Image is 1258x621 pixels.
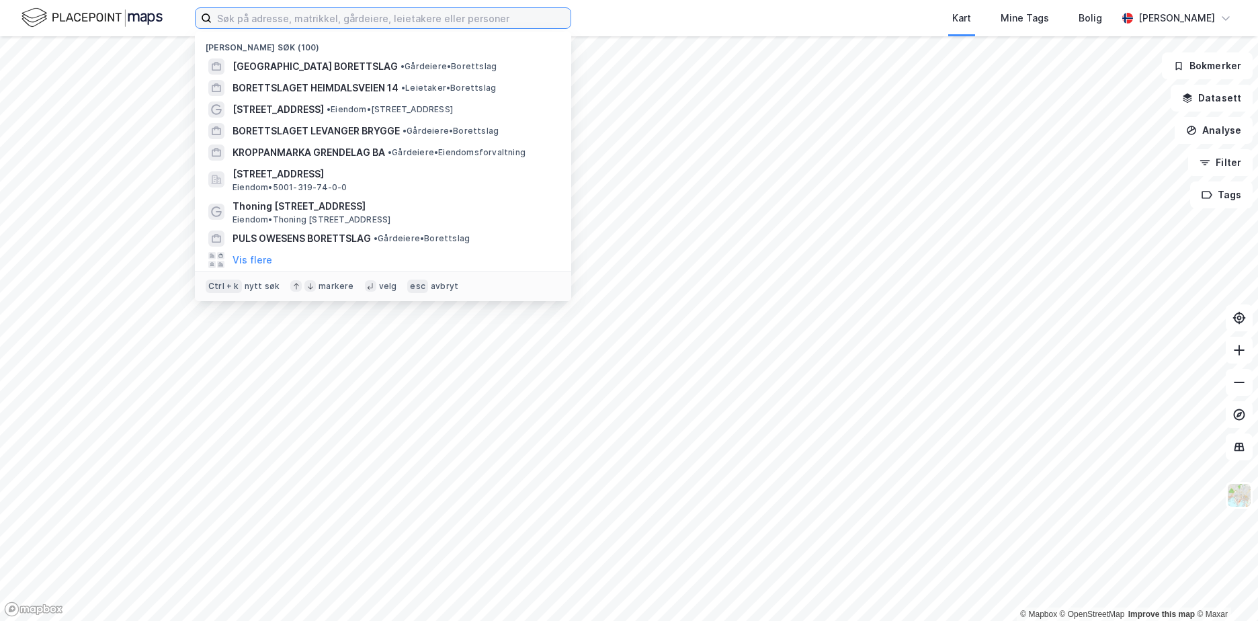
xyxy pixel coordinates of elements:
span: [GEOGRAPHIC_DATA] BORETTSLAG [233,58,398,75]
span: • [401,83,405,93]
button: Filter [1188,149,1253,176]
div: nytt søk [245,281,280,292]
span: Gårdeiere • Eiendomsforvaltning [388,147,526,158]
input: Søk på adresse, matrikkel, gårdeiere, leietakere eller personer [212,8,571,28]
a: Mapbox [1020,610,1057,619]
span: PULS OWESENS BORETTSLAG [233,231,371,247]
span: [STREET_ADDRESS] [233,166,555,182]
button: Vis flere [233,252,272,268]
div: Bolig [1079,10,1102,26]
span: Gårdeiere • Borettslag [403,126,499,136]
span: Eiendom • Thoning [STREET_ADDRESS] [233,214,390,225]
a: Improve this map [1128,610,1195,619]
span: • [374,233,378,243]
span: Gårdeiere • Borettslag [374,233,470,244]
span: [STREET_ADDRESS] [233,101,324,118]
div: avbryt [431,281,458,292]
span: Thoning [STREET_ADDRESS] [233,198,555,214]
button: Bokmerker [1162,52,1253,79]
button: Analyse [1175,117,1253,144]
a: OpenStreetMap [1060,610,1125,619]
img: Z [1226,483,1252,508]
span: Eiendom • [STREET_ADDRESS] [327,104,453,115]
span: BORETTSLAGET HEIMDALSVEIEN 14 [233,80,399,96]
span: • [401,61,405,71]
span: Eiendom • 5001-319-74-0-0 [233,182,347,193]
span: • [327,104,331,114]
span: • [403,126,407,136]
iframe: Chat Widget [1191,556,1258,621]
span: KROPPANMARKA GRENDELAG BA [233,144,385,161]
div: Mine Tags [1001,10,1049,26]
button: Datasett [1171,85,1253,112]
img: logo.f888ab2527a4732fd821a326f86c7f29.svg [22,6,163,30]
div: velg [379,281,397,292]
div: [PERSON_NAME] søk (100) [195,32,571,56]
div: Kontrollprogram for chat [1191,556,1258,621]
span: BORETTSLAGET LEVANGER BRYGGE [233,123,400,139]
div: [PERSON_NAME] [1138,10,1215,26]
div: Ctrl + k [206,280,242,293]
button: Tags [1190,181,1253,208]
div: esc [407,280,428,293]
span: Leietaker • Borettslag [401,83,496,93]
div: Kart [952,10,971,26]
span: Gårdeiere • Borettslag [401,61,497,72]
a: Mapbox homepage [4,602,63,617]
div: markere [319,281,353,292]
span: • [388,147,392,157]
